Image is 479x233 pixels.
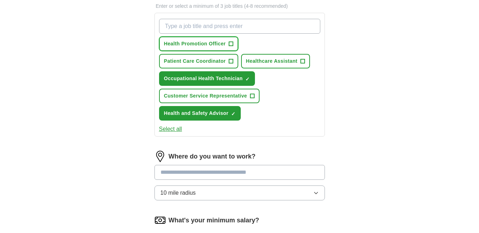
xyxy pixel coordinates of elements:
button: Select all [159,125,182,133]
img: location.png [154,151,166,162]
button: Occupational Health Technician✓ [159,71,255,86]
span: Customer Service Representative [164,92,247,100]
span: Occupational Health Technician [164,75,243,82]
button: Health and Safety Advisor✓ [159,106,241,121]
button: Customer Service Representative [159,89,260,103]
span: ✓ [245,76,250,82]
span: Health Promotion Officer [164,40,226,48]
button: Healthcare Assistant [241,54,310,68]
span: Healthcare Assistant [246,57,298,65]
button: Health Promotion Officer [159,37,238,51]
p: Enter or select a minimum of 3 job titles (4-8 recommended) [154,2,325,10]
input: Type a job title and press enter [159,19,320,34]
span: Patient Care Coordinator [164,57,226,65]
label: Where do you want to work? [169,152,256,161]
span: ✓ [231,111,235,117]
span: 10 mile radius [160,189,196,197]
button: Patient Care Coordinator [159,54,238,68]
span: Health and Safety Advisor [164,110,229,117]
button: 10 mile radius [154,185,325,200]
label: What's your minimum salary? [169,216,259,225]
img: salary.png [154,215,166,226]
